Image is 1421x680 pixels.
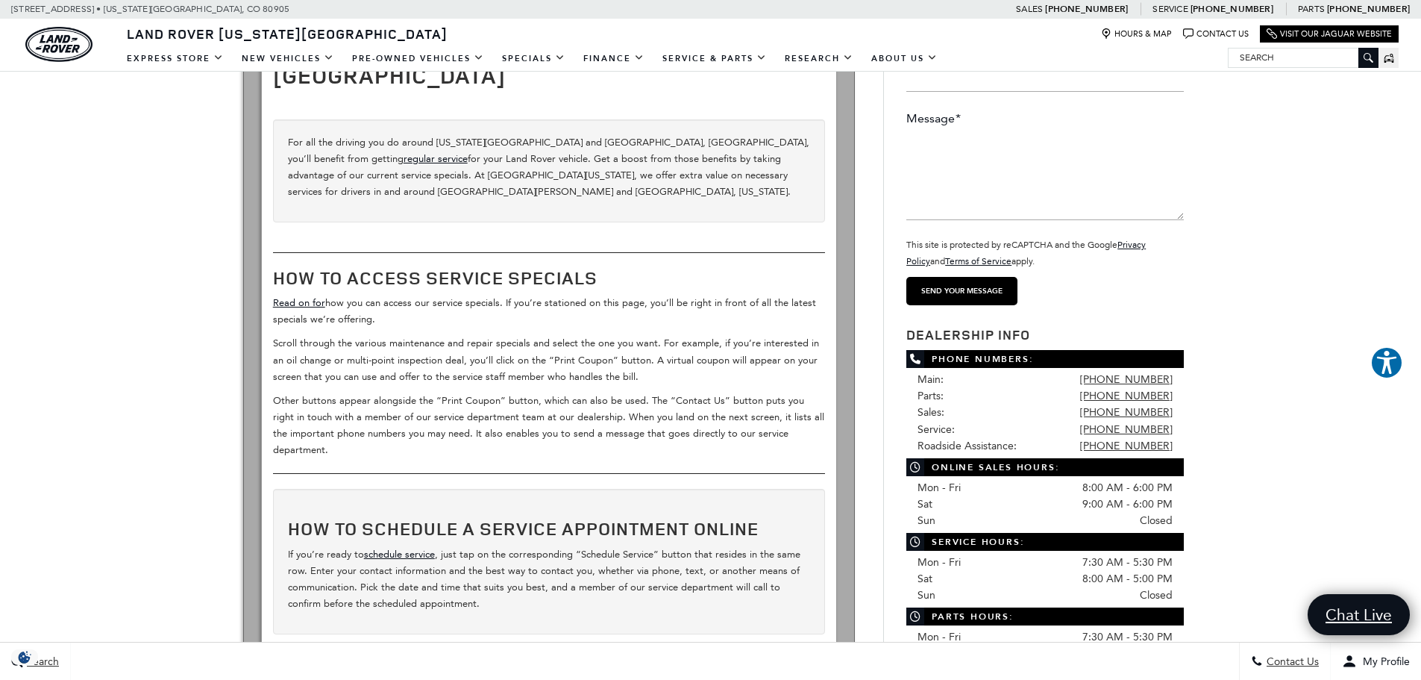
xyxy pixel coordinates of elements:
[1298,4,1325,14] span: Parts
[917,406,944,419] span: Sales:
[25,27,92,62] a: land-rover
[233,46,343,72] a: New Vehicles
[343,46,493,72] a: Pre-Owned Vehicles
[493,46,574,72] a: Specials
[7,649,42,665] section: Click to Open Cookie Consent Modal
[288,517,759,540] strong: How to Schedule a Service Appointment Online
[11,4,289,14] a: [STREET_ADDRESS] • [US_STATE][GEOGRAPHIC_DATA], CO 80905
[917,423,955,436] span: Service:
[906,350,1184,368] span: Phone Numbers:
[273,335,825,384] p: Scroll through the various maintenance and repair specials and select the one you want. For examp...
[917,440,1017,452] span: Roadside Assistance:
[1082,480,1173,496] span: 8:00 AM - 6:00 PM
[906,110,961,127] label: Message
[1331,643,1421,680] button: Open user profile menu
[917,631,961,643] span: Mon - Fri
[364,549,435,560] a: schedule service
[917,390,944,402] span: Parts:
[1080,440,1173,452] a: [PHONE_NUMBER]
[906,608,1184,626] span: Parts Hours:
[404,153,468,164] a: regular service
[127,25,448,43] span: Land Rover [US_STATE][GEOGRAPHIC_DATA]
[1080,390,1173,402] a: [PHONE_NUMBER]
[7,649,42,665] img: Opt-Out Icon
[1357,655,1410,668] span: My Profile
[1080,423,1173,436] a: [PHONE_NUMBER]
[917,589,935,602] span: Sun
[1263,655,1319,668] span: Contact Us
[574,46,653,72] a: Finance
[273,297,325,308] a: Read on for
[118,46,947,72] nav: Main Navigation
[776,46,862,72] a: Research
[917,514,935,527] span: Sun
[906,533,1184,551] span: Service Hours:
[917,373,944,386] span: Main:
[653,46,776,72] a: Service & Parts
[1080,406,1173,419] a: [PHONE_NUMBER]
[906,131,1184,220] textarea: Message*
[118,46,233,72] a: EXPRESS STORE
[25,27,92,62] img: Land Rover
[1082,496,1173,513] span: 9:00 AM - 6:00 PM
[1327,3,1410,15] a: [PHONE_NUMBER]
[1016,4,1043,14] span: Sales
[906,328,1184,343] h3: Dealership Info
[1152,4,1188,14] span: Service
[1191,3,1273,15] a: [PHONE_NUMBER]
[1140,587,1173,604] span: Closed
[1370,346,1403,382] aside: Accessibility Help Desk
[288,546,810,612] p: If you’re ready to , just tap on the corresponding “Schedule Service” button that resides in the ...
[273,393,825,458] p: Other buttons appear alongside the “Print Coupon” button, which can also be used. The “Contact Us...
[273,266,597,290] strong: How to Access Service Specials
[917,498,932,511] span: Sat
[906,277,1017,305] input: Send your message
[1082,555,1173,571] span: 7:30 AM - 5:30 PM
[906,240,1146,266] small: This site is protected by reCAPTCHA and the Google and apply.
[1045,3,1128,15] a: [PHONE_NUMBER]
[1183,28,1249,40] a: Contact Us
[1080,373,1173,386] a: [PHONE_NUMBER]
[1267,28,1392,40] a: Visit Our Jaguar Website
[273,295,825,328] p: how you can access our service specials. If you’re stationed on this page, you’ll be right in fro...
[1140,513,1173,529] span: Closed
[288,134,810,200] p: For all the driving you do around [US_STATE][GEOGRAPHIC_DATA] and [GEOGRAPHIC_DATA], [GEOGRAPHIC_...
[1082,571,1173,587] span: 8:00 AM - 5:00 PM
[1101,28,1172,40] a: Hours & Map
[906,62,1184,92] input: Email*
[1318,605,1399,625] span: Chat Live
[118,25,457,43] a: Land Rover [US_STATE][GEOGRAPHIC_DATA]
[1370,346,1403,379] button: Explore your accessibility options
[1308,594,1410,635] a: Chat Live
[917,556,961,569] span: Mon - Fri
[917,481,961,494] span: Mon - Fri
[862,46,947,72] a: About Us
[945,256,1011,266] a: Terms of Service
[906,458,1184,476] span: Online Sales Hours:
[1082,629,1173,646] span: 7:30 AM - 5:30 PM
[1229,49,1378,66] input: Search
[917,573,932,585] span: Sat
